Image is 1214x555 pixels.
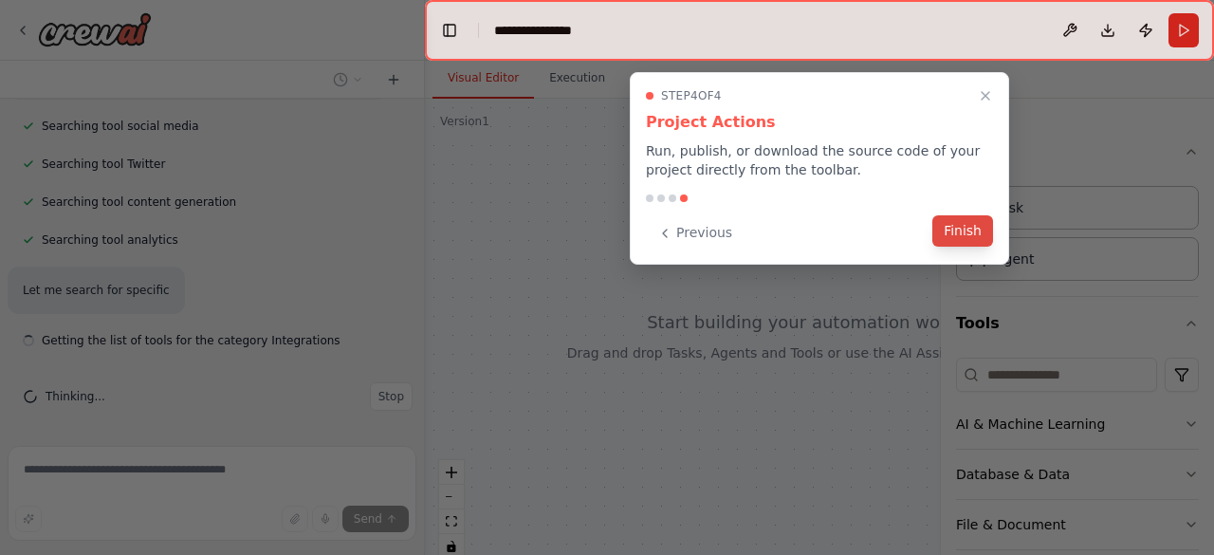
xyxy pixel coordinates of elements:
[661,88,722,103] span: Step 4 of 4
[974,84,997,107] button: Close walkthrough
[646,111,993,134] h3: Project Actions
[646,217,744,249] button: Previous
[436,17,463,44] button: Hide left sidebar
[932,215,993,247] button: Finish
[646,141,993,179] p: Run, publish, or download the source code of your project directly from the toolbar.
